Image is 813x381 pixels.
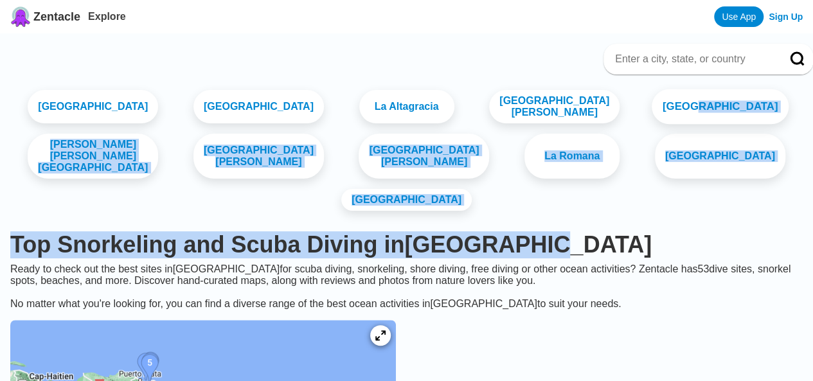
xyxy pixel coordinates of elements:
a: Zentacle logoZentacle [10,6,80,27]
a: [GEOGRAPHIC_DATA] [28,90,158,123]
a: La Altagracia [359,90,454,123]
a: [PERSON_NAME] [PERSON_NAME][GEOGRAPHIC_DATA] [28,134,158,179]
a: [GEOGRAPHIC_DATA] [341,189,472,211]
a: Use App [714,6,764,27]
input: Enter a city, state, or country [614,53,772,66]
h1: Top Snorkeling and Scuba Diving in [GEOGRAPHIC_DATA] [10,231,803,258]
a: [GEOGRAPHIC_DATA][PERSON_NAME] [359,134,489,179]
img: Zentacle logo [10,6,31,27]
span: Zentacle [33,10,80,24]
a: La Romana [524,134,620,179]
a: [GEOGRAPHIC_DATA][PERSON_NAME] [489,90,620,123]
a: [GEOGRAPHIC_DATA][PERSON_NAME] [193,134,324,179]
a: [GEOGRAPHIC_DATA] [652,89,789,125]
a: [GEOGRAPHIC_DATA] [655,134,785,179]
a: Sign Up [769,12,803,22]
a: [GEOGRAPHIC_DATA] [193,90,324,123]
a: Explore [88,11,126,22]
